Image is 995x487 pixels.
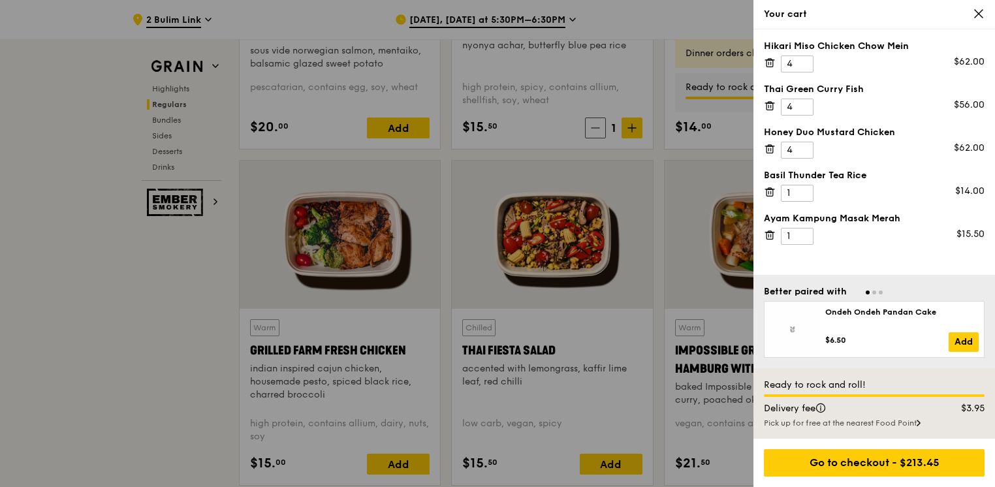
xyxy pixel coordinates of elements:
[879,291,883,294] span: Go to slide 3
[954,142,985,155] div: $62.00
[764,449,985,477] div: Go to checkout - $213.45
[764,126,985,139] div: Honey Duo Mustard Chicken
[866,291,870,294] span: Go to slide 1
[934,402,993,415] div: $3.95
[756,402,934,415] div: Delivery fee
[764,212,985,225] div: Ayam Kampung Masak Merah
[954,55,985,69] div: $62.00
[764,83,985,96] div: Thai Green Curry Fish
[956,228,985,241] div: $15.50
[764,418,985,428] div: Pick up for free at the nearest Food Point
[764,40,985,53] div: Hikari Miso Chicken Chow Mein
[825,307,979,317] div: Ondeh Ondeh Pandan Cake
[949,332,979,352] a: Add
[764,379,985,392] div: Ready to rock and roll!
[764,8,985,21] div: Your cart
[872,291,876,294] span: Go to slide 2
[954,99,985,112] div: $56.00
[955,185,985,198] div: $14.00
[825,335,949,345] div: $6.50
[764,285,847,298] div: Better paired with
[764,169,985,182] div: Basil Thunder Tea Rice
